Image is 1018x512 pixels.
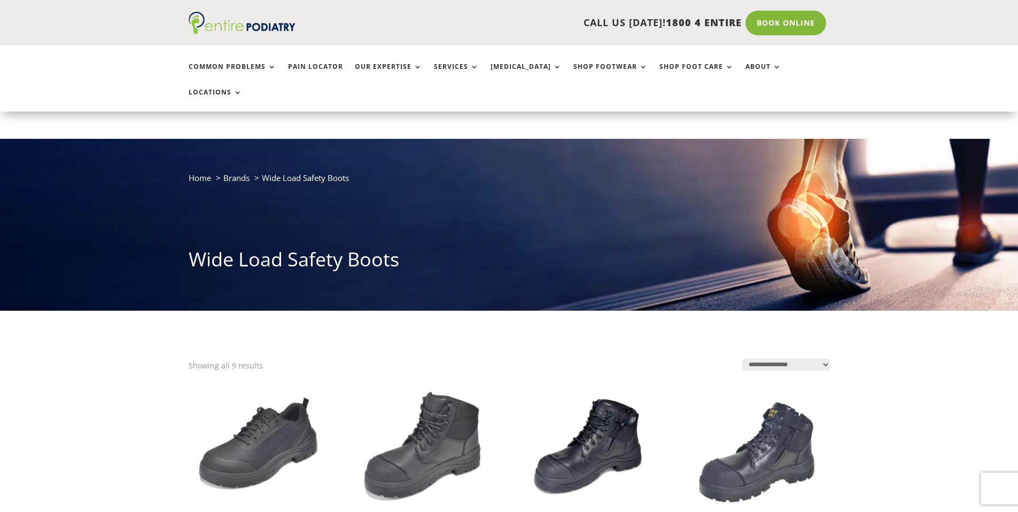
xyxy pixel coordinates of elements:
[189,89,242,112] a: Locations
[262,172,349,183] span: Wide Load Safety Boots
[223,172,250,183] a: Brands
[337,16,742,30] p: CALL US [DATE]!
[745,11,826,35] a: Book Online
[189,246,830,278] h1: Wide Load Safety Boots
[189,63,276,86] a: Common Problems
[189,172,211,183] a: Home
[189,359,263,373] p: Showing all 9 results
[491,63,562,86] a: [MEDICAL_DATA]
[666,16,742,29] span: 1800 4 ENTIRE
[434,63,479,86] a: Services
[745,63,781,86] a: About
[355,63,422,86] a: Our Expertise
[573,63,648,86] a: Shop Footwear
[189,26,296,36] a: Entire Podiatry
[189,171,830,193] nav: breadcrumb
[189,12,296,34] img: logo (1)
[659,63,734,86] a: Shop Foot Care
[288,63,343,86] a: Pain Locator
[742,359,830,371] select: Shop order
